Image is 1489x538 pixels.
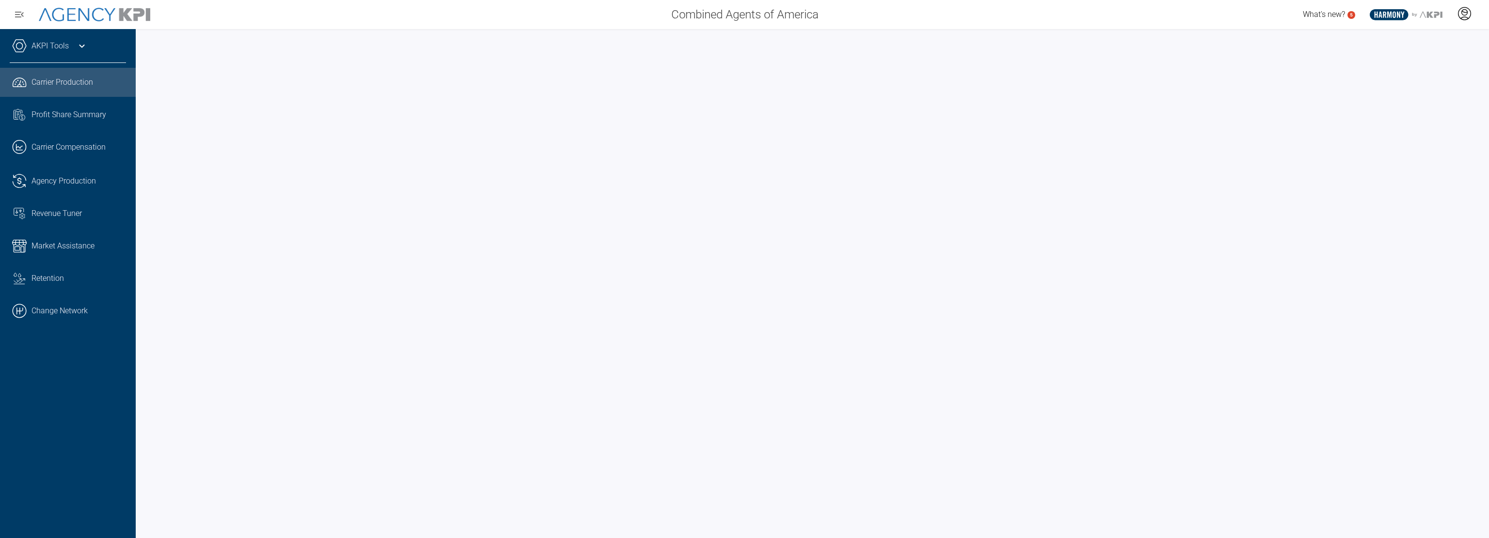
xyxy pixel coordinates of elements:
[32,175,96,187] span: Agency Production
[32,40,69,52] a: AKPI Tools
[32,273,126,284] div: Retention
[1347,11,1355,19] a: 5
[1350,12,1353,17] text: 5
[671,6,819,23] span: Combined Agents of America
[39,8,150,22] img: AgencyKPI
[32,240,95,252] span: Market Assistance
[32,109,106,121] span: Profit Share Summary
[32,141,106,153] span: Carrier Compensation
[32,208,82,219] span: Revenue Tuner
[1303,10,1345,19] span: What's new?
[32,77,93,88] span: Carrier Production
